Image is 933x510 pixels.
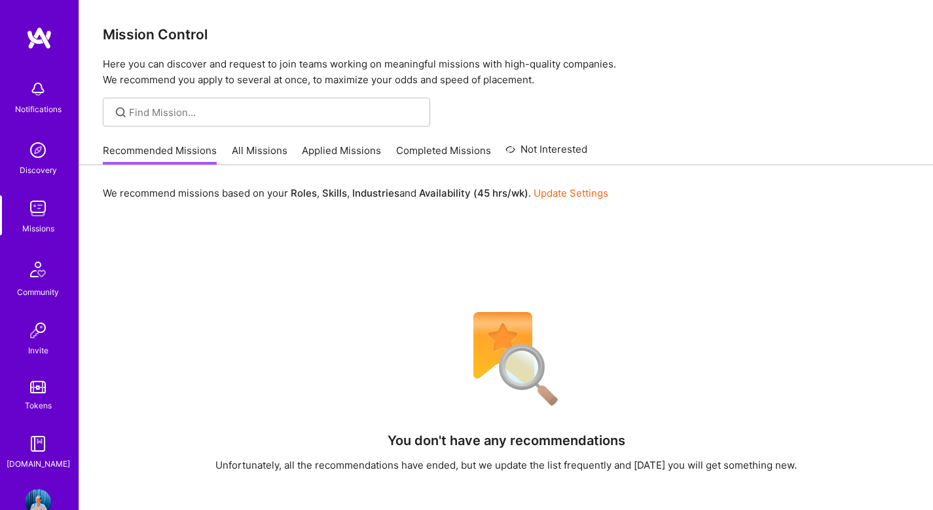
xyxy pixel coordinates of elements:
[103,186,608,200] p: We recommend missions based on your , , and .
[103,56,909,88] p: Here you can discover and request to join teams working on meaningful missions with high-quality ...
[25,195,51,222] img: teamwork
[129,106,420,119] input: Find Mission...
[22,222,54,235] div: Missions
[17,285,59,299] div: Community
[388,433,625,448] h4: You don't have any recommendations
[302,144,381,165] a: Applied Missions
[396,144,491,165] a: Completed Missions
[291,187,317,199] b: Roles
[25,137,51,163] img: discovery
[215,458,797,472] div: Unfortunately, all the recommendations have ended, but we update the list frequently and [DATE] y...
[25,317,51,343] img: Invite
[103,144,217,165] a: Recommended Missions
[25,399,52,412] div: Tokens
[28,343,48,357] div: Invite
[322,187,347,199] b: Skills
[30,381,46,393] img: tokens
[7,457,70,471] div: [DOMAIN_NAME]
[25,431,51,457] img: guide book
[26,26,52,50] img: logo
[15,102,62,116] div: Notifications
[22,254,54,285] img: Community
[20,163,57,177] div: Discovery
[534,187,608,199] a: Update Settings
[103,26,909,43] h3: Mission Control
[450,304,562,415] img: No Results
[419,187,528,199] b: Availability (45 hrs/wk)
[25,76,51,102] img: bell
[232,144,287,165] a: All Missions
[505,142,587,165] a: Not Interested
[113,105,128,120] i: icon SearchGrey
[352,187,399,199] b: Industries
